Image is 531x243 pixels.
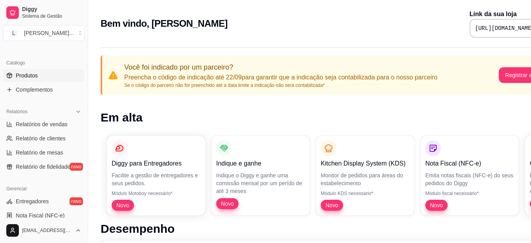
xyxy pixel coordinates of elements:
p: Você foi indicado por um parceiro? [124,62,437,73]
span: Entregadores [16,197,49,205]
p: Facilite a gestão de entregadores e seus pedidos. [112,171,200,187]
p: Módulo Motoboy necessário* [112,190,200,197]
a: Relatórios de vendas [3,118,85,131]
button: [EMAIL_ADDRESS][DOMAIN_NAME] [3,221,85,240]
span: Produtos [16,72,38,79]
p: Diggy para Entregadores [112,159,200,168]
a: Produtos [3,69,85,82]
span: Relatório de mesas [16,149,63,156]
span: Relatório de clientes [16,134,66,142]
span: Nota Fiscal (NFC-e) [16,212,64,219]
p: Indique o Diggy e ganhe uma comissão mensal por um perído de até 3 meses [216,171,305,195]
p: Nota Fiscal (NFC-e) [425,159,514,168]
div: [PERSON_NAME] ... [24,29,74,37]
p: Preencha o código de indicação até 22/09 para garantir que a indicação seja contabilizada para o ... [124,73,437,82]
span: Relatório de fidelidade [16,163,70,171]
span: Novo [113,201,132,209]
span: Novo [322,201,342,209]
span: Relatórios [6,109,28,115]
p: Kitchen Display System (KDS) [321,159,410,168]
p: Módulo KDS necessário* [321,190,410,197]
a: DiggySistema de Gestão [3,3,85,22]
div: Gerenciar [3,182,85,195]
span: Complementos [16,86,53,94]
span: L [10,29,18,37]
p: Indique e ganhe [216,159,305,168]
a: Complementos [3,83,85,96]
span: Sistema de Gestão [22,13,81,19]
h2: Bem vindo, [PERSON_NAME] [101,17,228,30]
a: Nota Fiscal (NFC-e) [3,209,85,222]
a: Relatório de fidelidadenovo [3,160,85,173]
button: Select a team [3,25,85,41]
span: [EMAIL_ADDRESS][DOMAIN_NAME] [22,227,72,234]
a: Relatório de mesas [3,146,85,159]
span: Novo [427,201,446,209]
p: Se o código do parceiro não for preenchido até a data limite a indicação não será contabilizada* [124,82,437,88]
span: Relatórios de vendas [16,120,68,128]
div: Catálogo [3,57,85,69]
button: Kitchen Display System (KDS)Monitor de pedidos para áreas do estabelecimentoMódulo KDS necessário... [316,136,414,215]
button: Indique e ganheIndique o Diggy e ganhe uma comissão mensal por um perído de até 3 mesesNovo [211,136,310,215]
a: Relatório de clientes [3,132,85,145]
span: Novo [218,200,237,208]
button: Nota Fiscal (NFC-e)Emita notas fiscais (NFC-e) do seus pedidos do DiggyMódulo fiscal necessário*Novo [421,136,519,215]
p: Emita notas fiscais (NFC-e) do seus pedidos do Diggy [425,171,514,187]
button: Diggy para EntregadoresFacilite a gestão de entregadores e seus pedidos.Módulo Motoboy necessário... [107,136,205,215]
a: Entregadoresnovo [3,195,85,208]
p: Monitor de pedidos para áreas do estabelecimento [321,171,410,187]
p: Módulo fiscal necessário* [425,190,514,197]
span: Diggy [22,6,81,13]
